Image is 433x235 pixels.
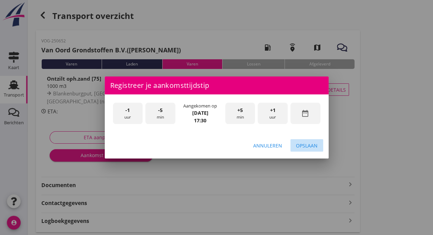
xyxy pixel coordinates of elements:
[105,76,329,94] div: Registreer je aankomsttijdstip
[113,103,143,124] div: uur
[183,103,217,109] div: Aangekomen op
[192,110,208,116] strong: [DATE]
[296,142,318,149] div: Opslaan
[145,103,175,124] div: min
[270,106,276,114] span: +1
[301,109,309,118] i: date_range
[253,142,282,149] div: Annuleren
[225,103,255,124] div: min
[290,139,323,152] button: Opslaan
[258,103,288,124] div: uur
[237,106,243,114] span: +5
[194,117,206,124] strong: 17:30
[248,139,288,152] button: Annuleren
[158,106,163,114] span: -5
[125,106,130,114] span: -1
